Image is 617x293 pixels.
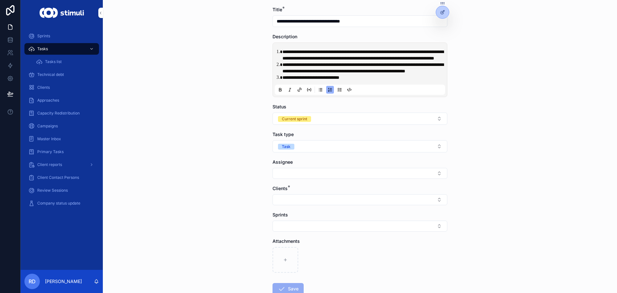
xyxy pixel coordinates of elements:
span: Client reports [37,162,62,167]
span: Assignee [273,159,293,165]
span: Campaigns [37,124,58,129]
a: Technical debt [24,69,99,80]
a: Campaigns [24,120,99,132]
a: Master Inbox [24,133,99,145]
span: Task type [273,132,294,137]
div: Current sprint [282,116,307,122]
button: Select Button [273,168,447,179]
span: Sprints [37,33,50,39]
span: Attachments [273,238,300,244]
button: Select Button [273,221,447,232]
a: Client reports [24,159,99,170]
span: Sprints [273,212,288,217]
a: Company status update [24,197,99,209]
span: Status [273,104,286,109]
span: Approaches [37,98,59,103]
div: scrollable content [21,26,103,217]
a: Approaches [24,95,99,106]
span: Tasks [37,46,48,51]
span: Client Contact Persons [37,175,79,180]
a: Primary Tasks [24,146,99,158]
p: [PERSON_NAME] [45,278,82,285]
span: Description [273,34,297,39]
span: Clients [273,186,288,191]
div: Task [282,144,291,150]
span: RD [29,278,36,285]
a: Capacity Redistribution [24,107,99,119]
button: Select Button [273,113,447,125]
span: Primary Tasks [37,149,64,154]
a: Tasks [24,43,99,55]
span: Master Inbox [37,136,61,142]
span: Title [273,7,282,12]
a: Sprints [24,30,99,42]
span: Capacity Redistribution [37,111,80,116]
button: Select Button [273,194,447,205]
button: Select Button [273,140,447,152]
span: Review Sessions [37,188,68,193]
img: App logo [40,8,84,18]
span: Company status update [37,201,80,206]
a: Client Contact Persons [24,172,99,183]
span: Clients [37,85,50,90]
a: Review Sessions [24,185,99,196]
span: Technical debt [37,72,64,77]
span: Tasks list [45,59,62,64]
a: Tasks list [32,56,99,68]
a: Clients [24,82,99,93]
